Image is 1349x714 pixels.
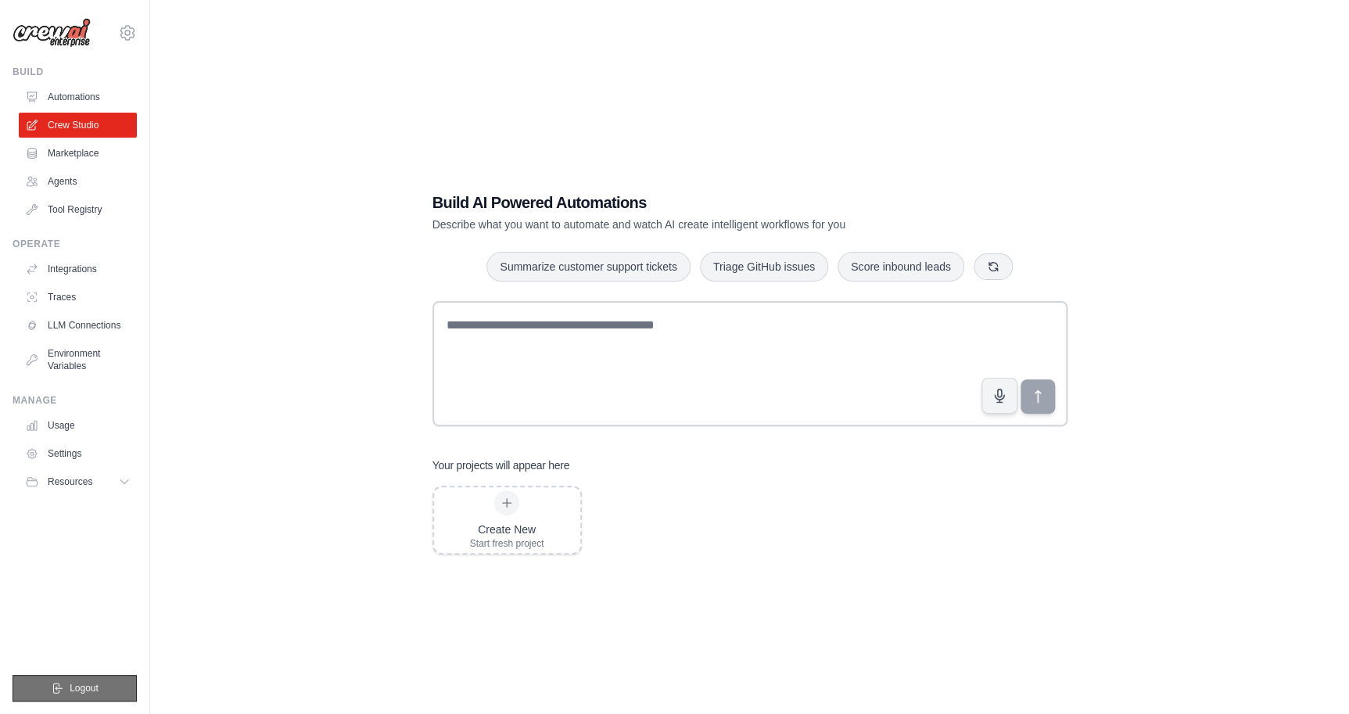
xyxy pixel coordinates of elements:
[432,457,570,473] h3: Your projects will appear here
[974,253,1013,280] button: Get new suggestions
[19,285,137,310] a: Traces
[470,522,544,537] div: Create New
[838,252,964,282] button: Score inbound leads
[13,238,137,250] div: Operate
[13,18,91,48] img: Logo
[19,197,137,222] a: Tool Registry
[19,84,137,109] a: Automations
[981,378,1017,414] button: Click to speak your automation idea
[470,537,544,550] div: Start fresh project
[19,313,137,338] a: LLM Connections
[48,475,92,488] span: Resources
[700,252,828,282] button: Triage GitHub issues
[19,469,137,494] button: Resources
[19,169,137,194] a: Agents
[13,394,137,407] div: Manage
[19,341,137,379] a: Environment Variables
[432,217,958,232] p: Describe what you want to automate and watch AI create intelligent workflows for you
[19,441,137,466] a: Settings
[1271,639,1349,714] iframe: Chat Widget
[13,66,137,78] div: Build
[19,413,137,438] a: Usage
[486,252,690,282] button: Summarize customer support tickets
[19,257,137,282] a: Integrations
[19,141,137,166] a: Marketplace
[13,675,137,701] button: Logout
[19,113,137,138] a: Crew Studio
[432,192,958,213] h1: Build AI Powered Automations
[70,682,99,694] span: Logout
